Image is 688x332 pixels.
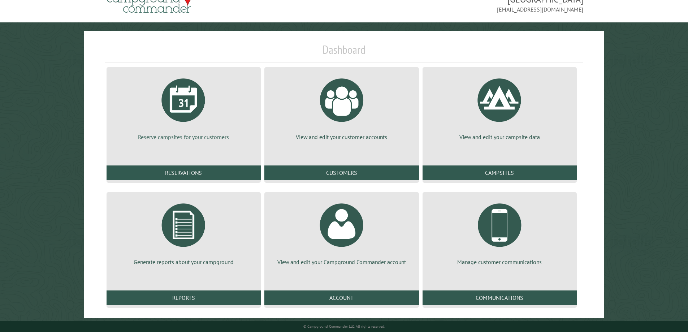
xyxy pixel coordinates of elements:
[431,258,568,266] p: Manage customer communications
[264,165,419,180] a: Customers
[264,290,419,305] a: Account
[273,198,410,266] a: View and edit your Campground Commander account
[105,43,584,62] h1: Dashboard
[273,73,410,141] a: View and edit your customer accounts
[115,133,252,141] p: Reserve campsites for your customers
[431,133,568,141] p: View and edit your campsite data
[431,73,568,141] a: View and edit your campsite data
[431,198,568,266] a: Manage customer communications
[115,73,252,141] a: Reserve campsites for your customers
[115,258,252,266] p: Generate reports about your campground
[107,165,261,180] a: Reservations
[107,290,261,305] a: Reports
[423,290,577,305] a: Communications
[303,324,385,329] small: © Campground Commander LLC. All rights reserved.
[423,165,577,180] a: Campsites
[273,133,410,141] p: View and edit your customer accounts
[273,258,410,266] p: View and edit your Campground Commander account
[115,198,252,266] a: Generate reports about your campground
